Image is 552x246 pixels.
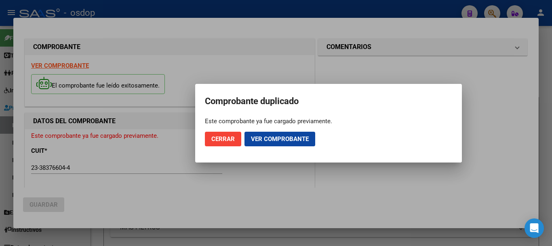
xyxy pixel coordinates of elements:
[525,218,544,238] div: Open Intercom Messenger
[211,135,235,143] span: Cerrar
[244,132,315,146] button: Ver comprobante
[205,94,452,109] h2: Comprobante duplicado
[205,117,452,125] div: Este comprobante ya fue cargado previamente.
[205,132,241,146] button: Cerrar
[251,135,309,143] span: Ver comprobante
